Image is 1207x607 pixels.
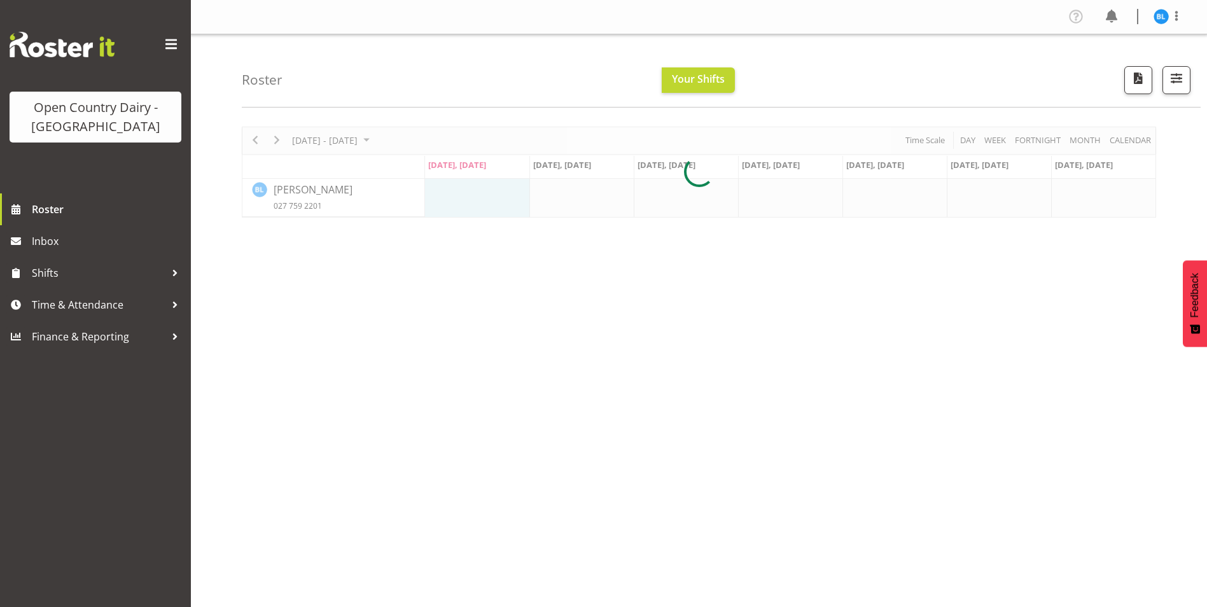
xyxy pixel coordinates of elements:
button: Your Shifts [662,67,735,93]
button: Download a PDF of the roster according to the set date range. [1124,66,1152,94]
span: Shifts [32,263,165,283]
div: Open Country Dairy - [GEOGRAPHIC_DATA] [22,98,169,136]
button: Feedback - Show survey [1183,260,1207,347]
span: Time & Attendance [32,295,165,314]
span: Feedback [1189,273,1201,317]
span: Roster [32,200,185,219]
span: Finance & Reporting [32,327,165,346]
button: Filter Shifts [1162,66,1190,94]
h4: Roster [242,73,283,87]
span: Inbox [32,232,185,251]
span: Your Shifts [672,72,725,86]
img: Rosterit website logo [10,32,115,57]
img: bruce-lind7400.jpg [1154,9,1169,24]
